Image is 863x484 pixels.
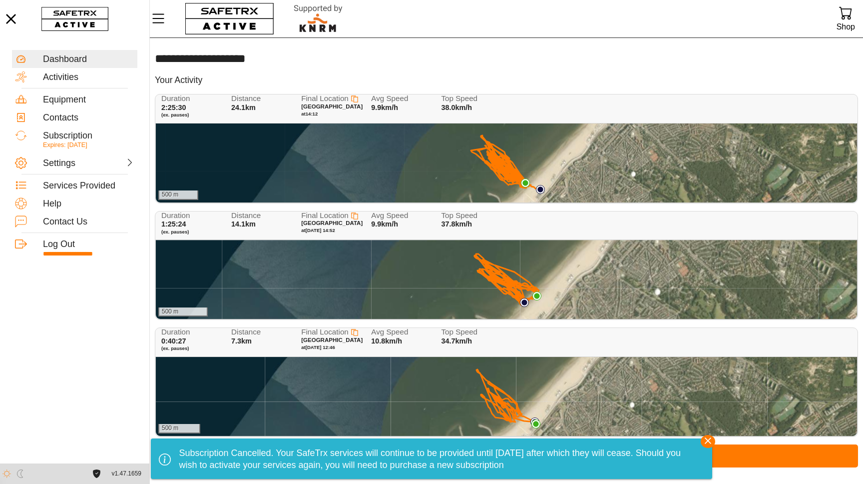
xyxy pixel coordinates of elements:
[282,2,354,35] img: RescueLogo.svg
[441,211,505,220] span: Top Speed
[43,198,134,209] div: Help
[16,469,24,478] img: ModeDark.svg
[161,112,225,118] span: (ex. pauses)
[161,345,225,351] span: (ex. pauses)
[158,190,198,199] div: 500 m
[521,178,530,187] img: PathEnd.svg
[43,141,87,148] span: Expires: [DATE]
[231,94,295,103] span: Distance
[161,328,225,336] span: Duration
[441,103,472,111] span: 38.0km/h
[371,211,435,220] span: Avg Speed
[371,337,402,345] span: 10.8km/h
[2,469,11,478] img: ModeLight.svg
[441,337,472,345] span: 34.7km/h
[301,211,349,219] span: Final Location
[441,220,472,228] span: 37.8km/h
[43,112,134,123] div: Contacts
[161,220,186,228] span: 1:25:24
[301,327,349,336] span: Final Location
[43,180,134,191] div: Services Provided
[150,8,175,29] button: Menu
[301,344,335,350] span: at [DATE] 12:46
[371,220,398,228] span: 9.9km/h
[15,215,27,227] img: ContactUs.svg
[179,443,700,475] div: Subscription Cancelled. Your SafeTrx services will continue to be provided until [DATE] after whi...
[441,328,505,336] span: Top Speed
[15,93,27,105] img: Equipment.svg
[371,103,398,111] span: 9.9km/h
[231,103,256,111] span: 24.1km
[231,220,256,228] span: 14.1km
[161,94,225,103] span: Duration
[43,216,134,227] div: Contact Us
[301,227,335,233] span: at [DATE] 14:52
[301,94,349,102] span: Final Location
[301,337,363,343] span: [GEOGRAPHIC_DATA]
[161,337,186,345] span: 0:40:27
[43,72,134,83] div: Activities
[15,197,27,209] img: Help.svg
[43,94,134,105] div: Equipment
[536,185,545,194] img: PathStart.svg
[301,111,318,116] span: at 14:12
[837,20,855,33] div: Shop
[43,130,134,141] div: Subscription
[161,103,186,111] span: 2:25:30
[43,158,87,169] div: Settings
[43,54,134,65] div: Dashboard
[161,229,225,235] span: (ex. pauses)
[161,211,225,220] span: Duration
[441,94,505,103] span: Top Speed
[231,328,295,336] span: Distance
[231,337,252,345] span: 7.3km
[15,71,27,83] img: Activities.svg
[371,328,435,336] span: Avg Speed
[301,220,363,226] span: [GEOGRAPHIC_DATA]
[531,419,540,428] img: PathEnd.svg
[106,465,147,482] button: v1.47.1659
[15,129,27,141] img: Subscription.svg
[532,291,541,300] img: PathEnd.svg
[112,468,141,479] span: v1.47.1659
[520,298,529,307] img: PathStart.svg
[371,94,435,103] span: Avg Speed
[231,211,295,220] span: Distance
[158,307,208,316] div: 500 m
[158,424,200,433] div: 500 m
[301,103,363,109] span: [GEOGRAPHIC_DATA]
[530,417,539,426] img: PathStart.svg
[43,239,134,250] div: Log Out
[155,74,202,86] h5: Your Activity
[90,469,103,478] a: License Agreement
